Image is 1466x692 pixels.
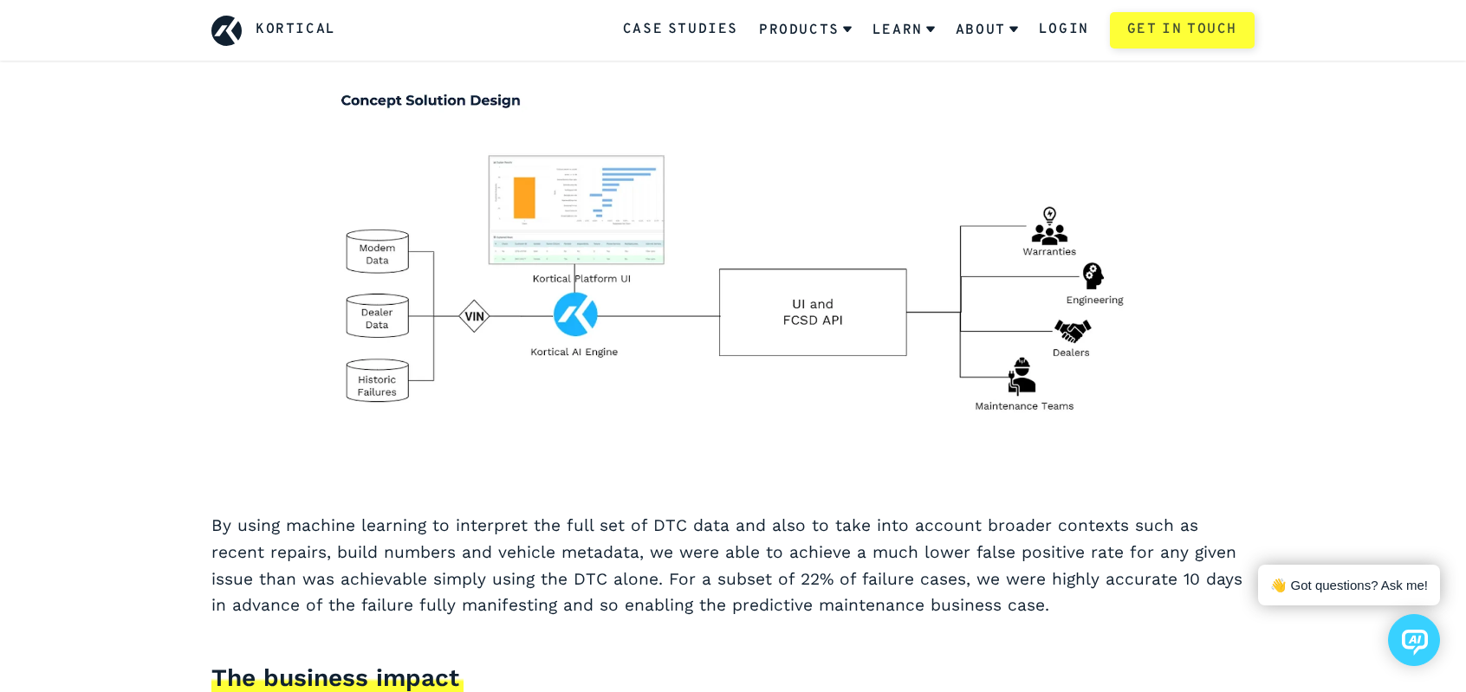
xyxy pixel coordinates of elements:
a: Get in touch [1110,12,1255,49]
a: Learn [872,8,935,53]
a: Kortical [256,19,336,42]
p: By using machine learning to interpret the full set of DTC data and also to take into account bro... [211,513,1255,619]
a: Case Studies [623,19,738,42]
img: predicting-failures/predicting-failures.png [317,68,1149,457]
a: Login [1039,19,1089,42]
a: Products [759,8,852,53]
a: About [956,8,1018,53]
